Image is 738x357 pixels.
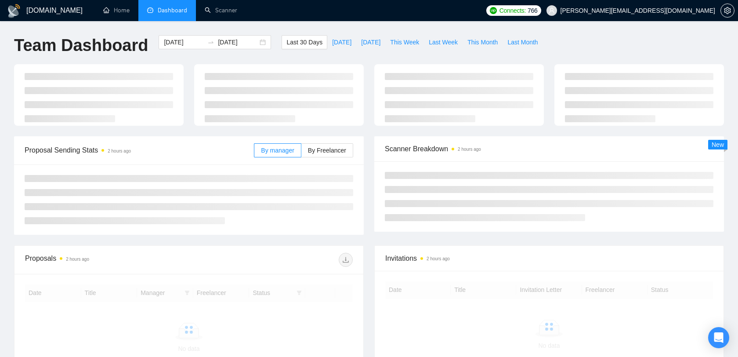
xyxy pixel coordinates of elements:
img: logo [7,4,21,18]
span: Dashboard [158,7,187,14]
span: New [712,141,724,148]
time: 2 hours ago [458,147,481,152]
input: End date [218,37,258,47]
span: user [549,7,555,14]
span: [DATE] [361,37,380,47]
button: This Week [385,35,424,49]
time: 2 hours ago [427,256,450,261]
span: setting [721,7,734,14]
div: Proposals [25,253,189,267]
time: 2 hours ago [66,257,89,262]
span: This Week [390,37,419,47]
span: to [207,39,214,46]
span: By Freelancer [308,147,346,154]
button: Last Month [503,35,543,49]
span: Last 30 Days [286,37,322,47]
button: [DATE] [356,35,385,49]
button: Last Week [424,35,463,49]
span: 766 [528,6,537,15]
span: Connects: [499,6,526,15]
span: swap-right [207,39,214,46]
span: [DATE] [332,37,351,47]
h1: Team Dashboard [14,35,148,56]
span: Invitations [385,253,713,264]
span: Last Month [507,37,538,47]
button: Last 30 Days [282,35,327,49]
span: Proposal Sending Stats [25,145,254,156]
button: setting [720,4,734,18]
a: searchScanner [205,7,237,14]
a: homeHome [103,7,130,14]
time: 2 hours ago [108,149,131,153]
span: Scanner Breakdown [385,143,713,154]
span: Last Week [429,37,458,47]
span: dashboard [147,7,153,13]
button: This Month [463,35,503,49]
span: By manager [261,147,294,154]
img: upwork-logo.png [490,7,497,14]
div: Open Intercom Messenger [708,327,729,348]
button: [DATE] [327,35,356,49]
input: Start date [164,37,204,47]
span: This Month [467,37,498,47]
a: setting [720,7,734,14]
